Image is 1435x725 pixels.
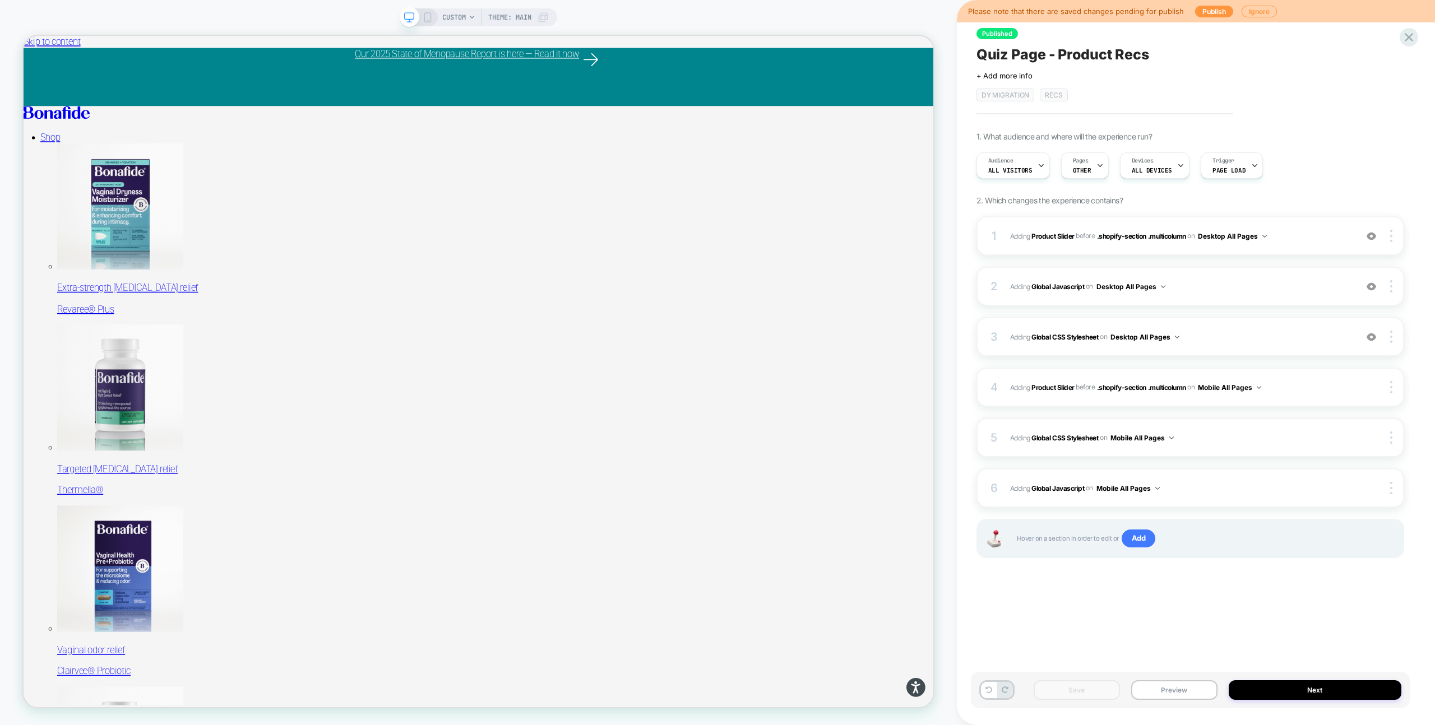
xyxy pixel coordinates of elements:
[1031,433,1098,441] b: Global CSS Stylesheet
[1010,330,1351,344] span: Adding
[1131,680,1218,700] button: Preview
[1073,166,1091,174] span: OTHER
[989,226,1000,246] div: 1
[1132,166,1172,174] span: ALL DEVICES
[1096,481,1160,495] button: Mobile All Pages
[1097,383,1186,391] span: .shopify-section .multicolumn
[1212,157,1234,165] span: Trigger
[1031,231,1074,240] b: Product Slider
[1367,231,1376,241] img: crossed eye
[1198,380,1261,394] button: Mobile All Pages
[1390,381,1392,393] img: close
[45,357,1214,373] p: Revaree® Plus
[1017,529,1392,547] span: Hover on a section in order to edit or
[1390,431,1392,444] img: close
[1169,436,1174,439] img: down arrow
[442,8,466,26] span: CUSTOM
[1229,680,1401,700] button: Next
[976,132,1152,141] span: 1. What audience and where will the experience run?
[1262,235,1267,238] img: down arrow
[1096,280,1165,294] button: Desktop All Pages
[976,28,1018,39] span: Published
[1086,280,1093,292] span: on
[1390,280,1392,292] img: close
[976,46,1149,63] span: Quiz Page - Product Recs
[1031,484,1084,492] b: Global Javascript
[45,143,213,312] img: Revaree Plus
[1031,282,1084,290] b: Global Javascript
[1390,482,1392,494] img: close
[45,598,1214,614] p: Thermella®
[1367,282,1376,291] img: crossed eye
[988,157,1013,165] span: Audience
[976,89,1035,101] span: DY Migration
[1031,332,1098,341] b: Global CSS Stylesheet
[22,128,49,142] a: Shop
[1100,331,1107,343] span: on
[1100,431,1107,444] span: on
[45,385,213,553] img: Thermella
[1132,157,1154,165] span: Devices
[1010,383,1075,391] span: Adding
[1195,6,1233,17] button: Publish
[1010,481,1351,495] span: Adding
[1187,230,1195,242] span: on
[1010,280,1351,294] span: Adding
[976,196,1123,205] span: 2. Which changes the experience contains?
[1155,487,1160,490] img: down arrow
[1010,231,1075,240] span: Adding
[1110,330,1179,344] button: Desktop All Pages
[989,327,1000,347] div: 3
[1073,157,1089,165] span: Pages
[989,377,1000,397] div: 4
[1076,383,1095,391] span: BEFORE
[1390,331,1392,343] img: close
[1390,230,1392,242] img: close
[976,71,1033,80] span: + Add more info
[983,530,1006,547] img: Joystick
[1242,6,1277,17] button: Ignore
[989,276,1000,296] div: 2
[1076,231,1095,240] span: BEFORE
[1367,332,1376,342] img: crossed eye
[1086,482,1093,494] span: on
[1031,383,1074,391] b: Product Slider
[45,385,1214,614] a: Thermella Targeted [MEDICAL_DATA] relief Thermella®
[989,478,1000,498] div: 6
[1010,431,1351,445] span: Adding
[1040,89,1068,101] span: Recs
[1175,336,1179,338] img: down arrow
[45,570,1214,586] p: Targeted [MEDICAL_DATA] relief
[1097,231,1186,240] span: .shopify-section .multicolumn
[1212,166,1246,174] span: Page Load
[45,143,1214,373] a: Revaree Plus Extra-strength [MEDICAL_DATA] relief Revaree® Plus
[1110,431,1174,445] button: Mobile All Pages
[45,328,1214,345] p: Extra-strength [MEDICAL_DATA] relief
[1122,529,1156,547] span: Add
[989,427,1000,448] div: 5
[1198,229,1267,243] button: Desktop All Pages
[1257,386,1261,389] img: down arrow
[488,8,531,26] span: Theme: MAIN
[1187,381,1195,393] span: on
[1161,285,1165,288] img: down arrow
[988,166,1033,174] span: All Visitors
[1034,680,1120,700] button: Save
